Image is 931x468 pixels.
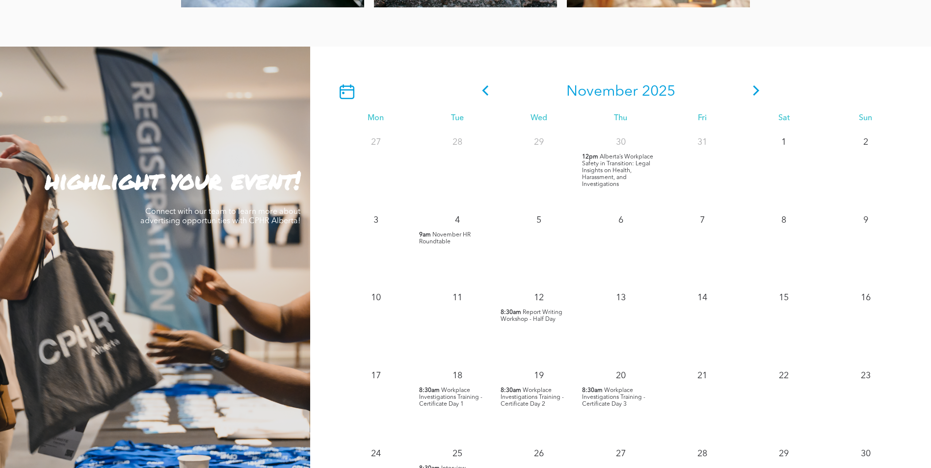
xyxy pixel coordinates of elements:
p: 24 [367,445,385,463]
p: 19 [530,367,548,385]
p: 13 [612,289,630,307]
p: 9 [857,211,875,229]
p: 25 [449,445,466,463]
p: 21 [693,367,711,385]
div: Fri [662,114,743,123]
p: 16 [857,289,875,307]
p: 14 [693,289,711,307]
p: 4 [449,211,466,229]
p: 20 [612,367,630,385]
span: 9am [419,232,431,238]
p: 28 [449,133,466,151]
span: 8:30am [501,387,521,394]
span: November [566,84,638,99]
span: Workplace Investigations Training - Certificate Day 1 [419,388,482,407]
p: 7 [693,211,711,229]
p: 30 [612,133,630,151]
div: Thu [580,114,661,123]
span: 2025 [642,84,675,99]
p: 31 [693,133,711,151]
p: 29 [530,133,548,151]
div: Wed [498,114,580,123]
span: Workplace Investigations Training - Certificate Day 3 [582,388,645,407]
p: 23 [857,367,875,385]
p: 10 [367,289,385,307]
div: Mon [335,114,416,123]
p: 29 [775,445,793,463]
span: Report Writing Workshop - Half Day [501,310,562,322]
span: Workplace Investigations Training - Certificate Day 2 [501,388,564,407]
span: 12pm [582,154,598,160]
p: 30 [857,445,875,463]
span: November HR Roundtable [419,232,471,245]
p: 6 [612,211,630,229]
p: 15 [775,289,793,307]
p: 22 [775,367,793,385]
p: 28 [693,445,711,463]
p: 27 [367,133,385,151]
p: 18 [449,367,466,385]
div: Sun [825,114,906,123]
strong: highlight your event! [45,162,300,197]
span: 8:30am [501,309,521,316]
span: 8:30am [419,387,440,394]
p: 8 [775,211,793,229]
p: 2 [857,133,875,151]
p: 27 [612,445,630,463]
p: 11 [449,289,466,307]
span: Alberta’s Workplace Safety in Transition: Legal Insights on Health, Harassment, and Investigations [582,154,653,187]
p: 12 [530,289,548,307]
p: 5 [530,211,548,229]
span: Connect with our team to learn more about advertising opportunities with CPHR Alberta! [140,208,300,225]
div: Sat [743,114,825,123]
p: 3 [367,211,385,229]
p: 17 [367,367,385,385]
p: 1 [775,133,793,151]
div: Tue [417,114,498,123]
p: 26 [530,445,548,463]
span: 8:30am [582,387,603,394]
